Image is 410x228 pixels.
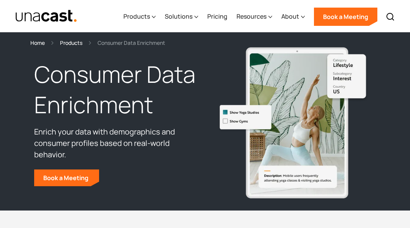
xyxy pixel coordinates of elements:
[237,12,266,21] div: Resources
[386,12,395,21] img: Search icon
[281,1,305,32] div: About
[237,1,272,32] div: Resources
[123,1,156,32] div: Products
[60,38,82,47] a: Products
[165,1,198,32] div: Solutions
[15,9,77,23] a: home
[15,9,77,23] img: Unacast text logo
[216,47,368,198] img: Mobile users frequently attending yoga classes & visiting yoga studios
[34,59,201,120] h1: Consumer Data Enrichment
[207,1,227,32] a: Pricing
[98,38,165,47] div: Consumer Data Enrichment
[281,12,299,21] div: About
[123,12,150,21] div: Products
[314,8,377,26] a: Book a Meeting
[165,12,192,21] div: Solutions
[30,38,45,47] a: Home
[34,169,99,186] a: Book a Meeting
[34,126,201,160] p: Enrich your data with demographics and consumer profiles based on real-world behavior.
